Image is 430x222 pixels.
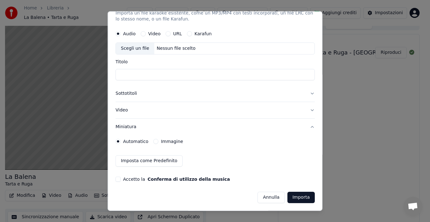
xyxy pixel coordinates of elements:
[116,60,315,64] label: Titolo
[116,155,183,167] button: Imposta come Predefinito
[116,119,315,135] button: Miniatura
[161,139,183,144] label: Immagine
[154,45,198,52] div: Nessun file scelto
[116,135,315,172] div: Miniatura
[116,85,315,102] button: Sottotitoli
[194,31,212,36] label: Karafun
[123,31,136,36] label: Audio
[123,139,148,144] label: Automatico
[147,177,230,181] button: Accetto la
[173,31,182,36] label: URL
[116,102,315,118] button: Video
[148,31,160,36] label: Video
[287,192,314,203] button: Importa
[116,43,154,54] div: Scegli un file
[257,192,285,203] button: Annulla
[116,10,315,22] p: Importa un file karaoke esistente, come un MP3/MP4 con testi incorporati, un file LRC con lo stes...
[123,177,230,181] label: Accetto la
